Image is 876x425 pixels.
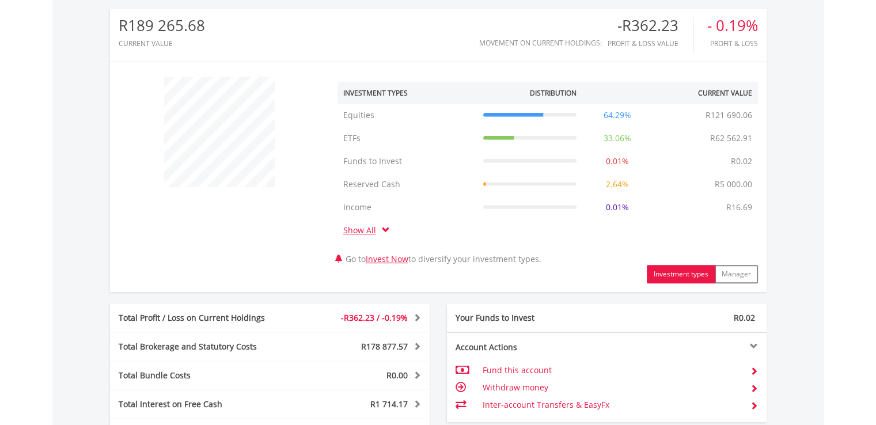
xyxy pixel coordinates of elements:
[720,196,758,219] td: R16.69
[337,173,477,196] td: Reserved Cash
[530,88,577,98] div: Distribution
[337,127,477,150] td: ETFs
[582,150,653,173] td: 0.01%
[582,173,653,196] td: 2.64%
[366,253,408,264] a: Invest Now
[482,362,741,379] td: Fund this account
[337,150,477,173] td: Funds to Invest
[329,71,767,283] div: Go to to diversify your investment types.
[582,104,653,127] td: 64.29%
[709,173,758,196] td: R5 000.00
[343,225,382,236] a: Show All
[361,341,408,352] span: R178 877.57
[647,265,715,283] button: Investment types
[341,312,408,323] span: -R362.23 / -0.19%
[386,370,408,381] span: R0.00
[715,265,758,283] button: Manager
[700,104,758,127] td: R121 690.06
[337,196,477,219] td: Income
[370,399,408,409] span: R1 714.17
[608,17,693,34] div: -R362.23
[707,40,758,47] div: Profit & Loss
[582,196,653,219] td: 0.01%
[337,104,477,127] td: Equities
[608,40,693,47] div: Profit & Loss Value
[119,17,205,34] div: R189 265.68
[110,399,297,410] div: Total Interest on Free Cash
[110,370,297,381] div: Total Bundle Costs
[479,39,602,47] div: Movement on Current Holdings:
[119,40,205,47] div: CURRENT VALUE
[582,127,653,150] td: 33.06%
[337,82,477,104] th: Investment Types
[704,127,758,150] td: R62 562.91
[110,312,297,324] div: Total Profit / Loss on Current Holdings
[110,341,297,352] div: Total Brokerage and Statutory Costs
[447,312,607,324] div: Your Funds to Invest
[482,396,741,413] td: Inter-account Transfers & EasyFx
[707,17,758,34] div: - 0.19%
[725,150,758,173] td: R0.02
[447,341,607,353] div: Account Actions
[734,312,755,323] span: R0.02
[482,379,741,396] td: Withdraw money
[653,82,758,104] th: Current Value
